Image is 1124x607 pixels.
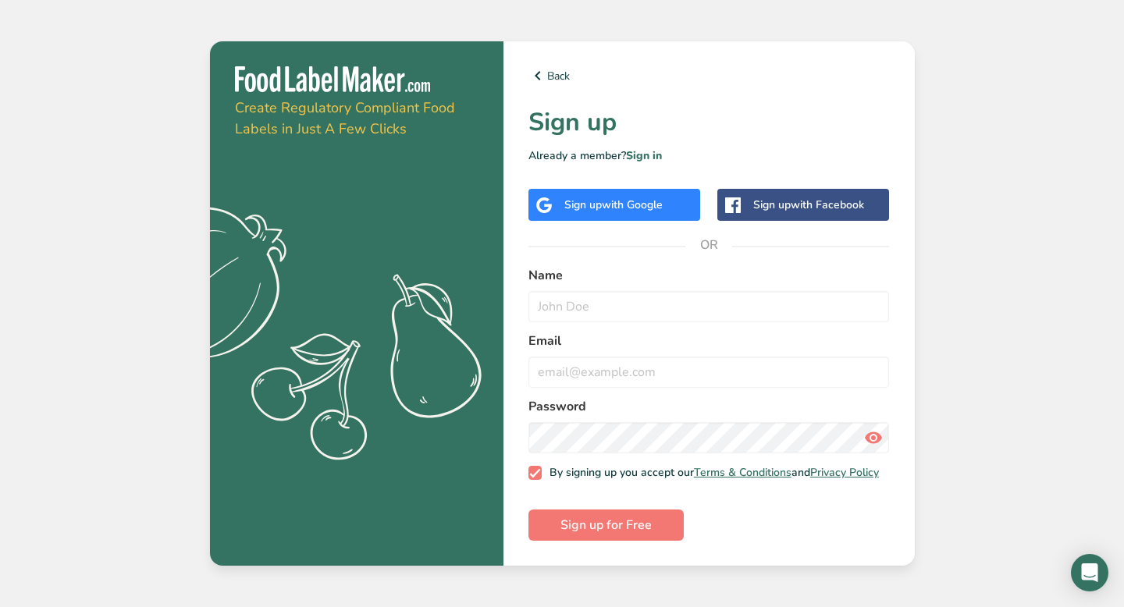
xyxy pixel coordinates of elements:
[753,197,864,213] div: Sign up
[1071,554,1108,591] div: Open Intercom Messenger
[560,516,652,534] span: Sign up for Free
[235,66,430,92] img: Food Label Maker
[564,197,663,213] div: Sign up
[602,197,663,212] span: with Google
[810,465,879,480] a: Privacy Policy
[542,466,879,480] span: By signing up you accept our and
[685,222,732,268] span: OR
[528,357,890,388] input: email@example.com
[528,266,890,285] label: Name
[528,291,890,322] input: John Doe
[528,397,890,416] label: Password
[528,147,890,164] p: Already a member?
[235,98,455,138] span: Create Regulatory Compliant Food Labels in Just A Few Clicks
[626,148,662,163] a: Sign in
[528,66,890,85] a: Back
[528,332,890,350] label: Email
[694,465,791,480] a: Terms & Conditions
[528,509,684,541] button: Sign up for Free
[791,197,864,212] span: with Facebook
[528,104,890,141] h1: Sign up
